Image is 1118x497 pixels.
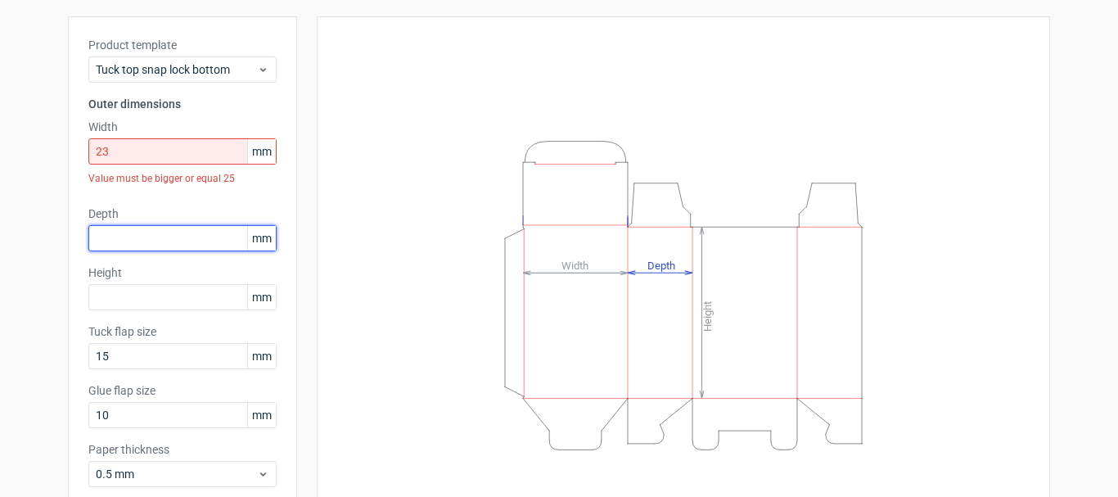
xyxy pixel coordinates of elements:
[88,206,277,222] label: Depth
[88,96,277,112] h3: Outer dimensions
[88,264,277,281] label: Height
[647,259,675,271] tspan: Depth
[88,441,277,458] label: Paper thickness
[88,37,277,53] label: Product template
[96,61,257,78] span: Tuck top snap lock bottom
[561,259,588,271] tspan: Width
[247,285,276,309] span: mm
[247,139,276,164] span: mm
[247,403,276,427] span: mm
[701,300,714,331] tspan: Height
[247,226,276,251] span: mm
[88,382,277,399] label: Glue flap size
[88,323,277,340] label: Tuck flap size
[247,344,276,368] span: mm
[88,165,277,192] div: Value must be bigger or equal 25
[88,119,277,135] label: Width
[96,466,257,482] span: 0.5 mm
